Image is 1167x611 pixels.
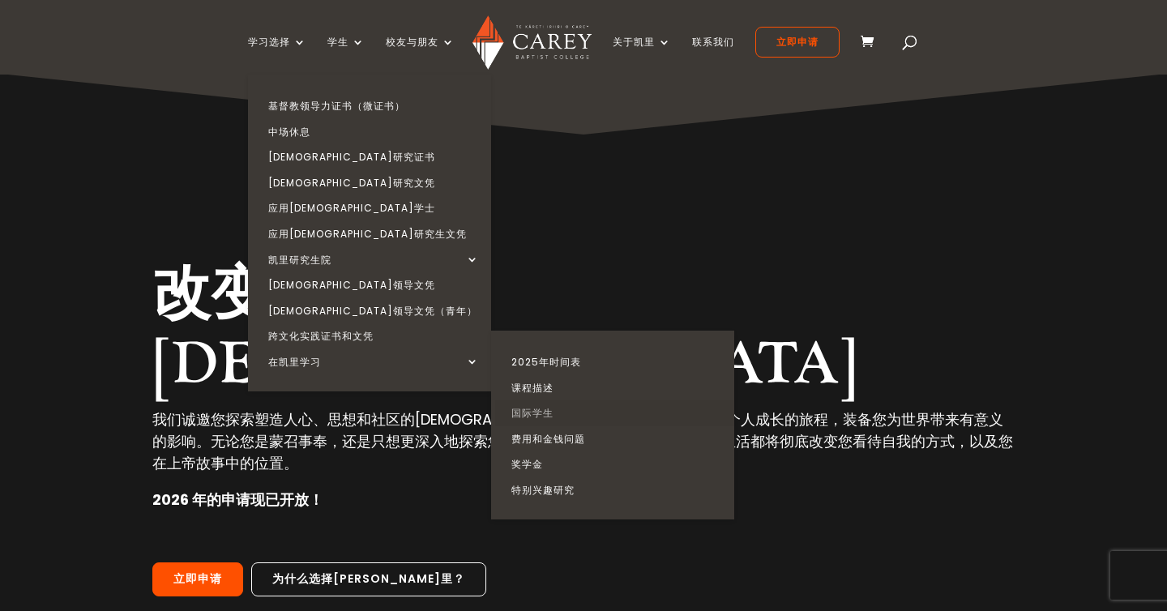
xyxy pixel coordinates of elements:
[252,144,495,170] a: [DEMOGRAPHIC_DATA]研究证书
[511,355,581,369] font: 2025年时间表
[495,451,738,477] a: 奖学金
[495,349,738,375] a: 2025年时间表
[268,150,435,164] font: [DEMOGRAPHIC_DATA]研究证书
[327,35,348,49] font: 学生
[252,221,495,247] a: 应用[DEMOGRAPHIC_DATA]研究生文凭
[152,258,857,402] font: 改变的[DEMOGRAPHIC_DATA]
[386,36,455,75] a: 校友与朋友
[268,278,435,292] font: [DEMOGRAPHIC_DATA]领导文凭
[472,15,592,70] img: 凯里浸会学院
[252,119,495,145] a: 中场休息
[173,570,222,587] font: 立即申请
[776,35,819,49] font: 立即申请
[248,35,290,49] font: 学习选择
[268,227,467,241] font: 应用[DEMOGRAPHIC_DATA]研究生文凭
[495,426,738,452] a: 费用和金钱问题
[252,93,495,119] a: 基督教领导力证书（微证书）
[268,355,321,369] font: 在凯里学习
[495,477,738,503] a: 特别兴趣研究
[252,323,495,349] a: 跨文化实践证书和文凭
[152,562,243,596] a: 立即申请
[511,381,554,395] font: 课程描述
[272,570,465,587] font: 为什么选择[PERSON_NAME]里？
[692,35,734,49] font: 联系我们
[511,457,543,471] font: 奖学金
[268,253,331,267] font: 凯里研究生院
[268,125,310,139] font: 中场休息
[511,406,554,420] font: 国际学生
[692,36,734,75] a: 联系我们
[152,409,1013,473] font: 我们诚邀您探索塑造人心、思想和社区的[DEMOGRAPHIC_DATA]，开启一段深入学习和个人成长的旅程，装备您为世界带来有意义的影响。无论您是蒙召事奉，还是只想更深入地探索您的信仰，在[PE...
[268,329,374,343] font: 跨文化实践证书和文凭
[252,272,495,298] a: [DEMOGRAPHIC_DATA]领导文凭
[511,483,575,497] font: 特别兴趣研究
[268,304,477,318] font: [DEMOGRAPHIC_DATA]领导文凭（青年）
[511,432,585,446] font: 费用和金钱问题
[152,489,323,510] font: 2026 年的申请现已开放！
[268,99,405,113] font: 基督教领导力证书（微证书）
[252,247,495,273] a: 凯里研究生院
[252,298,495,324] a: [DEMOGRAPHIC_DATA]领导文凭（青年）
[613,36,671,75] a: 关于凯里
[268,176,435,190] font: [DEMOGRAPHIC_DATA]研究文凭
[327,36,365,75] a: 学生
[755,27,840,58] a: 立即申请
[613,35,655,49] font: 关于凯里
[251,562,486,596] a: 为什么选择[PERSON_NAME]里？
[495,400,738,426] a: 国际学生
[252,349,495,375] a: 在凯里学习
[268,201,435,215] font: 应用[DEMOGRAPHIC_DATA]学士
[252,195,495,221] a: 应用[DEMOGRAPHIC_DATA]学士
[252,170,495,196] a: [DEMOGRAPHIC_DATA]研究文凭
[495,375,738,401] a: 课程描述
[248,36,306,75] a: 学习选择
[386,35,438,49] font: 校友与朋友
